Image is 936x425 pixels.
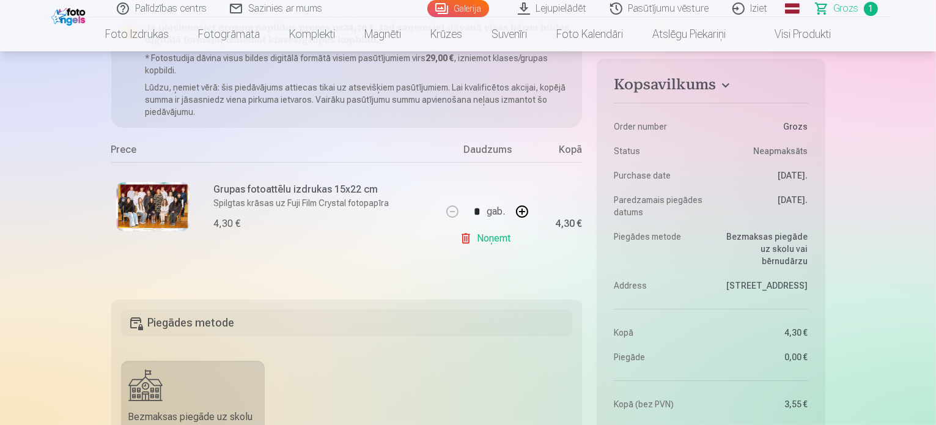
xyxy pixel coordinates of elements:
[717,279,808,292] dd: [STREET_ADDRESS]
[542,17,638,51] a: Foto kalendāri
[614,327,705,339] dt: Kopā
[441,142,533,162] div: Daudzums
[146,81,573,118] p: Lūdzu, ņemiet vērā: šis piedāvājums attiecas tikai uz atsevišķiem pasūtījumiem. Lai kvalificētos ...
[214,182,435,197] h6: Grupas fotoattēlu izdrukas 15x22 cm
[350,17,416,51] a: Magnēti
[477,17,542,51] a: Suvenīri
[614,120,705,133] dt: Order number
[533,142,582,162] div: Kopā
[51,5,89,26] img: /fa1
[121,309,573,336] h5: Piegādes metode
[614,398,705,410] dt: Kopā (bez PVN)
[717,327,808,339] dd: 4,30 €
[90,17,183,51] a: Foto izdrukas
[555,220,582,227] div: 4,30 €
[214,197,435,209] p: Spilgtas krāsas uz Fuji Film Crystal fotopapīra
[614,76,808,98] button: Kopsavilkums
[834,1,859,16] span: Grozs
[614,194,705,218] dt: Paredzamais piegādes datums
[416,17,477,51] a: Krūzes
[487,197,505,226] div: gab.
[717,231,808,267] dd: Bezmaksas piegāde uz skolu vai bērnudārzu
[614,231,705,267] dt: Piegādes metode
[614,351,705,363] dt: Piegāde
[111,142,442,162] div: Prece
[275,17,350,51] a: Komplekti
[717,398,808,410] dd: 3,55 €
[864,2,878,16] span: 1
[614,279,705,292] dt: Address
[146,52,573,76] p: * Fotostudija dāvina visus bildes digitālā formātā visiem pasūtījumiem virs , izniemot klases/gru...
[754,145,808,157] span: Neapmaksāts
[717,194,808,218] dd: [DATE].
[717,351,808,363] dd: 0,00 €
[460,226,515,251] a: Noņemt
[740,17,846,51] a: Visi produkti
[638,17,740,51] a: Atslēgu piekariņi
[214,216,241,231] div: 4,30 €
[183,17,275,51] a: Fotogrāmata
[614,169,705,182] dt: Purchase date
[717,169,808,182] dd: [DATE].
[614,145,705,157] dt: Status
[426,53,454,63] b: 29,00 €
[717,120,808,133] dd: Grozs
